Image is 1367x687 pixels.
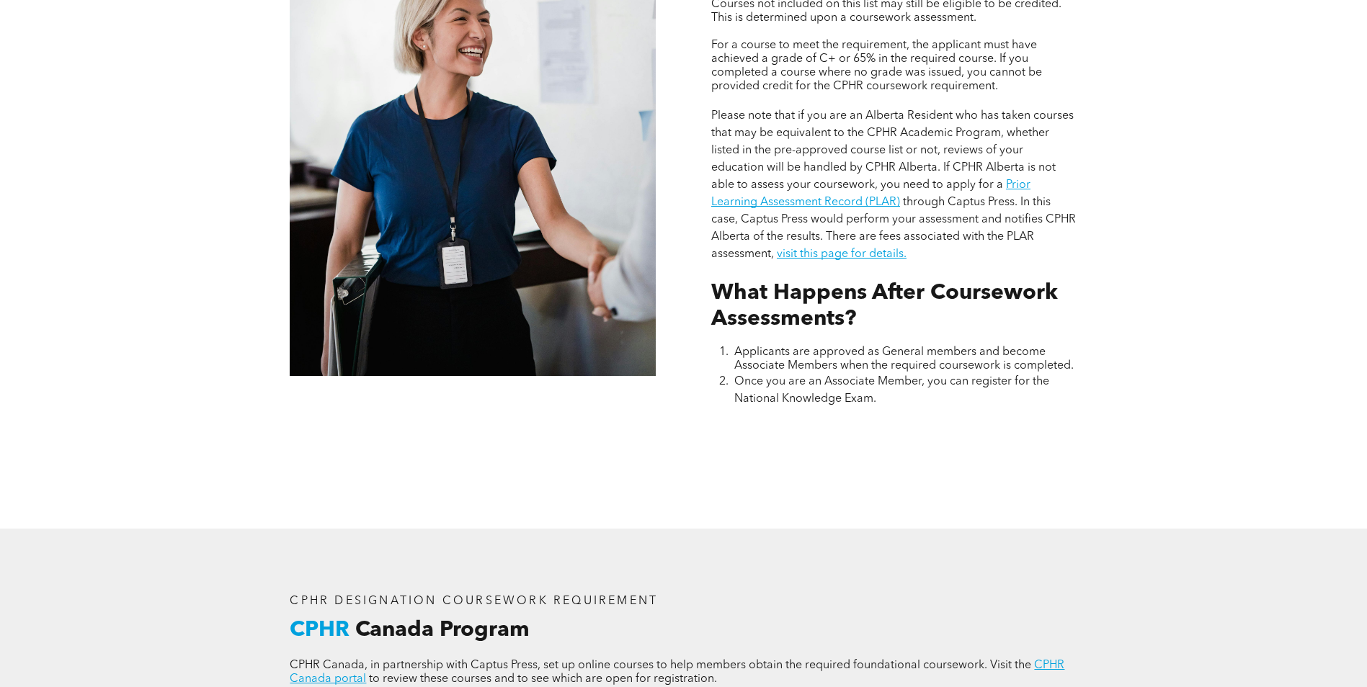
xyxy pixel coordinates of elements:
[711,110,1074,191] span: Please note that if you are an Alberta Resident who has taken courses that may be equivalent to t...
[290,660,1031,671] span: CPHR Canada, in partnership with Captus Press, set up online courses to help members obtain the r...
[290,619,349,641] span: CPHR
[734,346,1074,372] span: Applicants are approved as General members and become Associate Members when the required coursew...
[711,282,1058,330] span: What Happens After Coursework Assessments?
[290,596,658,607] span: CPHR DESIGNATION COURSEWORK REQUIREMENT
[734,376,1049,405] span: Once you are an Associate Member, you can register for the National Knowledge Exam.
[369,673,717,685] span: to review these courses and to see which are open for registration.
[355,619,530,641] span: Canada Program
[711,40,1042,92] span: For a course to meet the requirement, the applicant must have achieved a grade of C+ or 65% in th...
[777,248,907,260] a: visit this page for details.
